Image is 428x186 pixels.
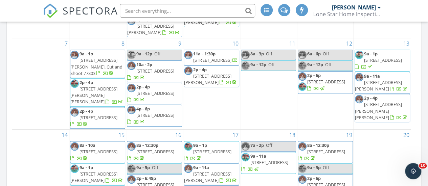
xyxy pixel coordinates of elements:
[127,106,136,114] img: 20221206143856631.png
[325,61,332,68] span: Off
[136,90,174,96] span: [STREET_ADDRESS]
[136,175,156,181] span: 2p - 6:45p
[60,130,69,140] a: Go to September 14, 2025
[152,164,158,170] span: Off
[70,51,79,59] img: 20221206143856631.png
[405,163,421,179] iframe: Intercom live chat
[307,149,345,155] span: [STREET_ADDRESS]
[70,86,117,105] span: [STREET_ADDRESS][PERSON_NAME][PERSON_NAME]
[288,130,297,140] a: Go to September 18, 2025
[323,164,329,170] span: Off
[80,114,117,121] span: [STREET_ADDRESS]
[69,38,126,130] td: Go to September 8, 2025
[364,95,378,101] span: 2p - 4p
[266,51,272,57] span: Off
[307,72,321,78] span: 2p - 6p
[266,142,272,148] span: Off
[127,142,174,161] a: 8a - 12:30p [STREET_ADDRESS]
[184,67,238,85] a: 2p - 4p [STREET_ADDRESS][PERSON_NAME]
[127,164,136,173] img: img_0541.jpeg
[184,13,231,25] span: [STREET_ADDRESS][PERSON_NAME]
[177,38,183,49] a: Go to September 9, 2025
[364,73,380,79] span: 9a - 11a
[298,82,307,91] img: img_0541.jpeg
[70,78,125,107] a: 2p - 4p [STREET_ADDRESS][PERSON_NAME][PERSON_NAME]
[241,152,296,174] a: 9a - 11a [STREET_ADDRESS]
[184,65,239,87] a: 2p - 4p [STREET_ADDRESS][PERSON_NAME]
[70,142,117,161] a: 8a - 10a [STREET_ADDRESS]
[193,51,238,63] a: 11a - 1:30p [STREET_ADDRESS]
[80,108,93,114] span: 2p - 4p
[70,51,122,76] a: 9a - 1p [STREET_ADDRESS][PERSON_NAME], Cut and Shoot 77303
[193,164,209,170] span: 9a - 11a
[43,9,118,23] a: SPECTORA
[307,79,345,85] span: [STREET_ADDRESS]
[193,51,215,57] span: 11a - 1:30p
[70,79,124,105] a: 2p - 4p [STREET_ADDRESS][PERSON_NAME][PERSON_NAME]
[127,61,174,80] a: 10a - 2p [STREET_ADDRESS]
[184,67,193,75] img: 20221206143856631.png
[250,153,266,159] span: 9a - 11a
[193,149,231,155] span: [STREET_ADDRESS]
[127,175,136,184] img: 20221206143856631.png
[250,51,264,57] span: 8a - 3p
[323,51,329,57] span: Off
[355,51,402,70] a: 9a - 1p [STREET_ADDRESS]
[241,61,250,70] img: img_0541.jpeg
[298,164,307,173] img: img_0541.jpeg
[355,51,363,59] img: img_0541.jpeg
[184,164,238,183] a: 9a - 11a [STREET_ADDRESS][PERSON_NAME]
[298,141,353,163] a: 8a - 12:30p [STREET_ADDRESS]
[127,83,182,105] a: 2p - 4p [STREET_ADDRESS]
[117,130,126,140] a: Go to September 15, 2025
[136,51,152,57] span: 9a - 12p
[70,141,125,163] a: 8a - 10a [STREET_ADDRESS]
[70,164,124,183] a: 9a - 1p [STREET_ADDRESS][PERSON_NAME]
[127,105,182,127] a: 4p - 6p [STREET_ADDRESS]
[298,142,345,161] a: 8a - 12:30p [STREET_ADDRESS]
[184,73,231,85] span: [STREET_ADDRESS][PERSON_NAME]
[70,163,125,185] a: 9a - 1p [STREET_ADDRESS][PERSON_NAME]
[298,61,307,70] img: img_0541.jpeg
[355,95,363,103] img: 20221206143856631.png
[307,164,321,170] span: 9a - 5p
[307,61,323,68] span: 9a - 12p
[120,4,255,18] input: Search everything...
[313,11,381,18] div: Lone Star Home Inspections PLLC
[127,84,174,103] a: 2p - 4p [STREET_ADDRESS]
[63,3,118,18] span: SPECTORA
[184,50,239,65] a: 11a - 1:30p [STREET_ADDRESS]
[241,153,250,161] img: img_0541.jpeg
[70,171,117,183] span: [STREET_ADDRESS][PERSON_NAME]
[70,164,79,173] img: img_0541.jpeg
[63,38,69,49] a: Go to September 7, 2025
[70,108,79,116] img: 20221206143856631.png
[127,23,174,35] span: [STREET_ADDRESS][PERSON_NAME]
[250,61,266,68] span: 9a - 12p
[127,141,182,163] a: 8a - 12:30p [STREET_ADDRESS]
[70,79,79,88] img: img_0541.jpeg
[43,3,58,18] img: The Best Home Inspection Software - Spectora
[120,38,126,49] a: Go to September 8, 2025
[184,51,193,59] img: 20221206143856631.png
[268,61,275,68] span: Off
[298,51,307,59] img: 20221206143856631.png
[184,142,193,151] img: img_0541.jpeg
[241,51,250,59] img: 20221206143856631.png
[402,130,411,140] a: Go to September 20, 2025
[126,38,183,130] td: Go to September 9, 2025
[364,51,378,57] span: 9a - 1p
[136,164,150,170] span: 9a - 5p
[402,38,411,49] a: Go to September 13, 2025
[419,163,427,168] span: 10
[193,142,207,148] span: 9a - 1p
[345,38,354,49] a: Go to September 12, 2025
[193,67,207,73] span: 2p - 4p
[355,94,410,122] a: 2p - 4p [STREET_ADDRESS][PERSON_NAME][PERSON_NAME]
[298,175,307,184] img: 20221206143856631.png
[154,51,161,57] span: Off
[184,6,238,25] a: 2p - 6p [STREET_ADDRESS][PERSON_NAME]
[12,38,69,130] td: Go to September 7, 2025
[174,130,183,140] a: Go to September 16, 2025
[288,38,297,49] a: Go to September 11, 2025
